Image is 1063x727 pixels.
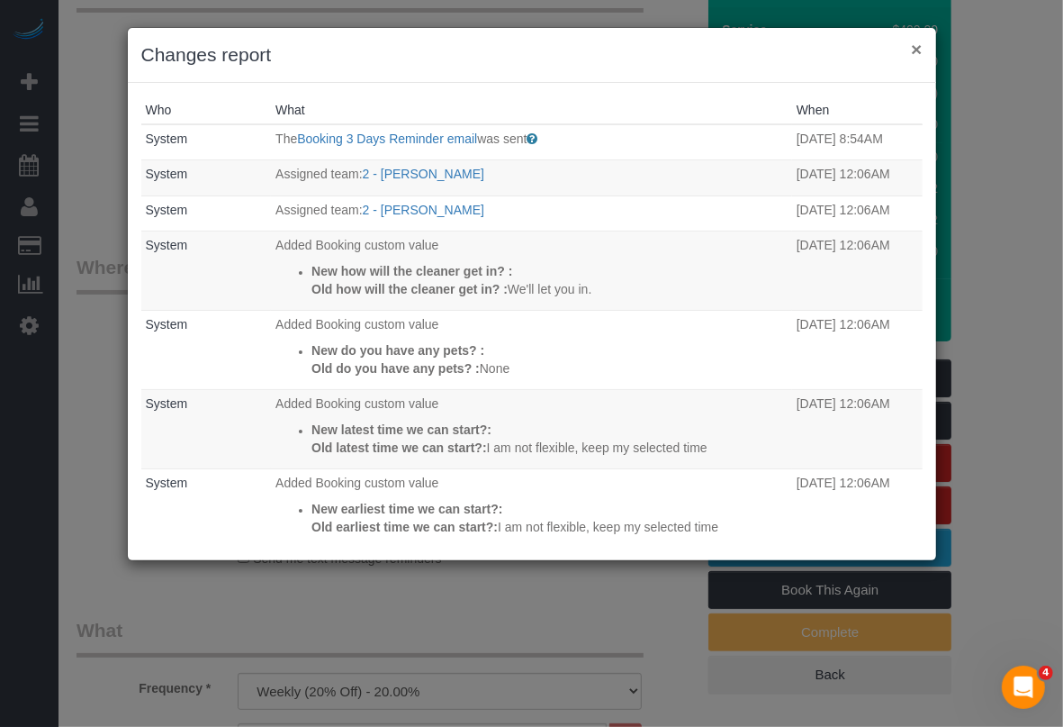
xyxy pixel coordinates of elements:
td: When [792,124,923,160]
strong: New how will the cleaner get in? : [311,264,512,278]
span: Assigned team: [275,203,363,217]
strong: New earliest time we can start?: [311,502,502,516]
td: When [792,311,923,390]
a: 2 - [PERSON_NAME] [363,203,484,217]
td: What [271,232,792,311]
span: Assigned team: [275,167,363,181]
iframe: Intercom live chat [1002,666,1045,709]
td: Who [141,160,272,196]
a: System [146,238,188,252]
span: Added Booking custom value [275,476,438,490]
td: Who [141,232,272,311]
strong: Old how will the cleaner get in? : [311,282,508,296]
strong: Old do you have any pets? : [311,361,480,376]
td: What [271,160,792,196]
a: Booking 3 Days Reminder email [297,132,477,146]
a: 2 - [PERSON_NAME] [363,167,484,181]
td: What [271,195,792,232]
td: Who [141,390,272,469]
th: When [792,96,923,124]
p: None [311,359,788,377]
td: Who [141,124,272,160]
span: Added Booking custom value [275,396,438,411]
td: When [792,160,923,196]
a: System [146,476,188,490]
th: What [271,96,792,124]
td: Who [141,311,272,390]
td: When [792,390,923,469]
strong: New latest time we can start?: [311,423,491,437]
a: System [146,132,188,146]
th: Who [141,96,272,124]
p: I am not flexible, keep my selected time [311,439,788,457]
strong: Old latest time we can start?: [311,441,487,455]
p: We'll let you in. [311,280,788,298]
td: What [271,311,792,390]
td: When [792,469,923,549]
td: Who [141,195,272,232]
sui-modal: Changes report [128,28,936,560]
td: Who [141,469,272,549]
td: What [271,124,792,160]
a: System [146,396,188,411]
h3: Changes report [141,41,923,68]
td: When [792,195,923,232]
p: I am not flexible, keep my selected time [311,518,788,536]
td: What [271,469,792,549]
a: System [146,203,188,217]
strong: Old earliest time we can start?: [311,520,498,534]
strong: New do you have any pets? : [311,343,484,358]
span: Added Booking custom value [275,238,438,252]
td: What [271,390,792,469]
a: System [146,317,188,332]
td: When [792,232,923,311]
a: System [146,167,188,181]
span: The [275,132,297,146]
button: × [911,40,922,59]
span: 4 [1039,666,1053,680]
span: was sent [477,132,527,146]
span: Added Booking custom value [275,317,438,332]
